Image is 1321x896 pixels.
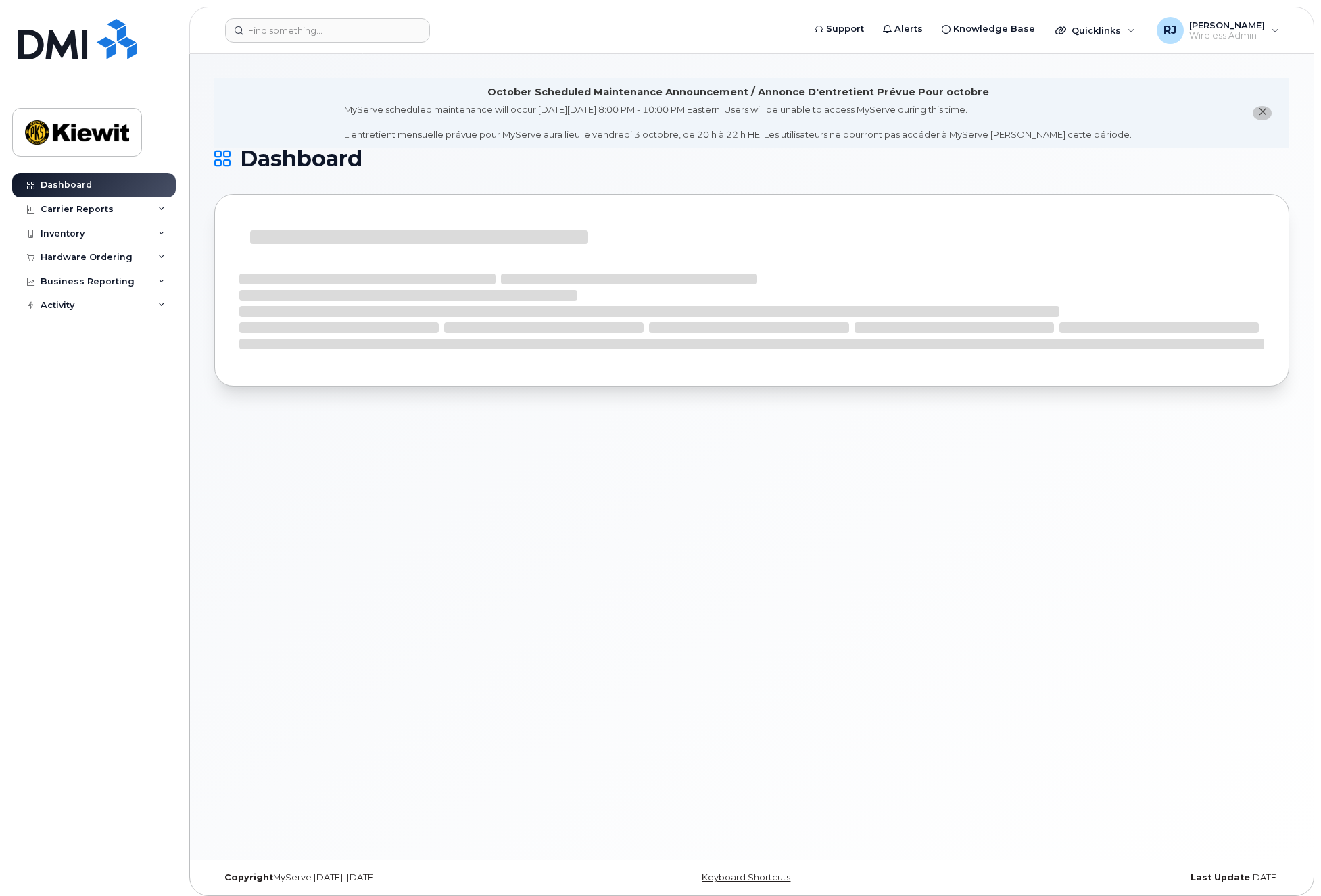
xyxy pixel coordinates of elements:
[931,872,1289,883] div: [DATE]
[214,872,573,883] div: MyServe [DATE]–[DATE]
[702,872,790,882] a: Keyboard Shortcuts
[224,872,273,882] strong: Copyright
[344,103,1132,141] div: MyServe scheduled maintenance will occur [DATE][DATE] 8:00 PM - 10:00 PM Eastern. Users will be u...
[1253,106,1272,120] button: close notification
[487,85,989,99] div: October Scheduled Maintenance Announcement / Annonce D'entretient Prévue Pour octobre
[1191,872,1250,882] strong: Last Update
[240,149,362,169] span: Dashboard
